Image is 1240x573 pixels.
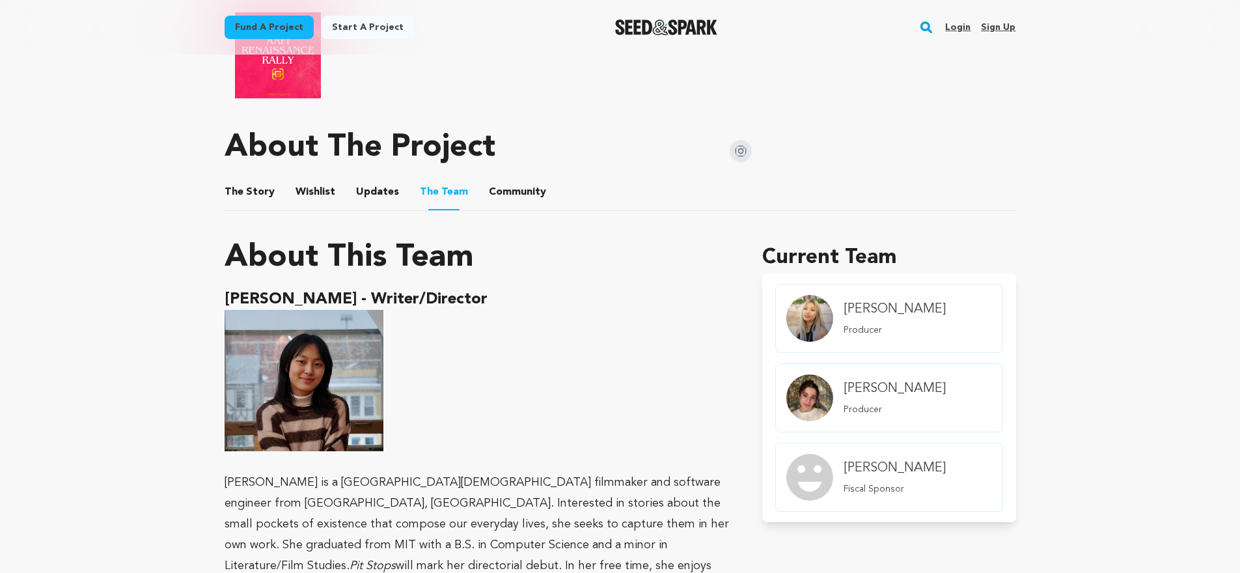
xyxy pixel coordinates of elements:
p: Producer [844,324,946,337]
h4: [PERSON_NAME] [844,300,946,318]
img: Team Image [786,374,833,421]
a: Sign up [981,17,1015,38]
span: Team [420,184,468,200]
p: Producer [844,403,946,416]
img: Team Image [786,454,833,501]
img: Seed&Spark Instagram Icon [730,140,752,162]
a: member.name Profile [775,443,1002,512]
h2: [PERSON_NAME] - Writer/Director [225,289,732,310]
a: Seed&Spark Homepage [615,20,717,35]
img: AAPI Renaissance Rally [235,12,321,98]
img: Seed&Spark Logo Dark Mode [615,20,717,35]
a: Fund a project [225,16,314,39]
img: 1746402489-erika_director_headshot.jpeg [225,310,383,451]
img: Team Image [786,295,833,342]
h1: About This Team [225,242,474,273]
em: Pit Stops [350,560,396,572]
span: Community [489,184,546,200]
span: Updates [356,184,399,200]
a: Start a project [322,16,414,39]
span: The [420,184,439,200]
h4: [PERSON_NAME] [844,459,946,477]
span: Story [225,184,275,200]
span: Wishlist [296,184,335,200]
p: Fiscal Sponsor [844,482,946,496]
a: member.name Profile [775,363,1002,432]
h4: [PERSON_NAME] [844,380,946,398]
span: The [225,184,243,200]
h1: About The Project [225,132,495,163]
a: Login [945,17,971,38]
a: member.name Profile [775,284,1002,353]
h1: Current Team [762,242,1015,273]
